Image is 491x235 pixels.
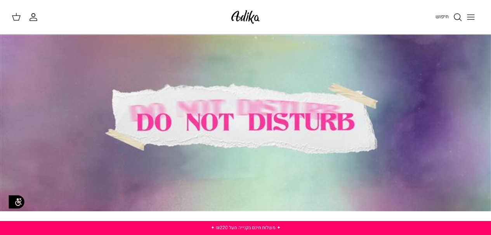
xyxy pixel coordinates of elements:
img: Adika IL [229,8,262,26]
a: החשבון שלי [29,12,41,22]
a: ✦ משלוח חינם בקנייה מעל ₪220 ✦ [211,224,281,231]
img: accessibility_icon02.svg [6,191,27,212]
span: חיפוש [435,13,449,20]
button: Toggle menu [462,9,479,26]
a: חיפוש [435,12,462,22]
